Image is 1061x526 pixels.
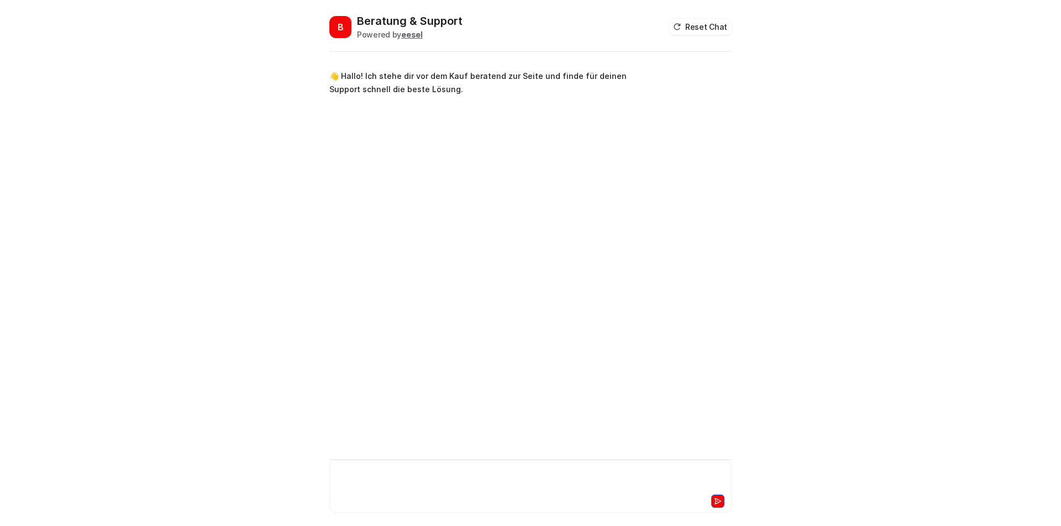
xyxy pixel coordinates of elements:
div: Powered by [357,29,463,40]
span: B [329,16,351,38]
h2: Beratung & Support [357,13,463,29]
button: Reset Chat [670,19,732,35]
b: eesel [401,30,423,39]
p: 👋 Hallo! Ich stehe dir vor dem Kauf beratend zur Seite und finde für deinen Support schnell die b... [329,70,653,96]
